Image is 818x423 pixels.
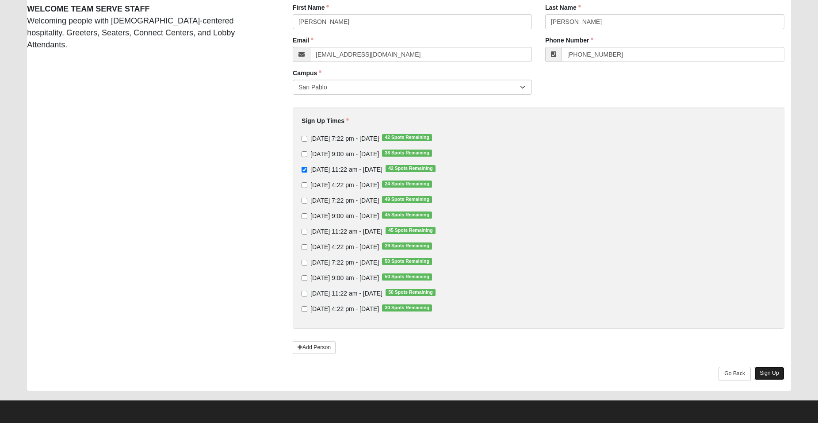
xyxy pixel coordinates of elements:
[310,290,382,297] span: [DATE] 11:22 am - [DATE]
[302,244,307,250] input: [DATE] 4:22 pm - [DATE]29 Spots Remaining
[386,289,436,296] span: 50 Spots Remaining
[545,3,581,12] label: Last Name
[302,167,307,173] input: [DATE] 11:22 am - [DATE]42 Spots Remaining
[382,242,432,250] span: 29 Spots Remaining
[382,273,432,281] span: 50 Spots Remaining
[302,151,307,157] input: [DATE] 9:00 am - [DATE]38 Spots Remaining
[293,36,313,45] label: Email
[27,4,149,13] strong: WELCOME TEAM SERVE STAFF
[302,116,349,125] label: Sign Up Times
[310,166,382,173] span: [DATE] 11:22 am - [DATE]
[302,213,307,219] input: [DATE] 9:00 am - [DATE]45 Spots Remaining
[302,198,307,204] input: [DATE] 7:22 pm - [DATE]49 Spots Remaining
[754,367,784,380] a: Sign Up
[382,304,432,311] span: 30 Spots Remaining
[302,229,307,235] input: [DATE] 11:22 am - [DATE]45 Spots Remaining
[382,211,432,219] span: 45 Spots Remaining
[310,135,379,142] span: [DATE] 7:22 pm - [DATE]
[293,69,321,77] label: Campus
[302,306,307,312] input: [DATE] 4:22 pm - [DATE]30 Spots Remaining
[310,259,379,266] span: [DATE] 7:22 pm - [DATE]
[382,196,432,203] span: 49 Spots Remaining
[719,367,751,381] a: Go Back
[382,150,432,157] span: 38 Spots Remaining
[382,181,432,188] span: 24 Spots Remaining
[302,275,307,281] input: [DATE] 9:00 am - [DATE]50 Spots Remaining
[310,243,379,250] span: [DATE] 4:22 pm - [DATE]
[310,212,379,219] span: [DATE] 9:00 am - [DATE]
[310,197,379,204] span: [DATE] 7:22 pm - [DATE]
[302,136,307,142] input: [DATE] 7:22 pm - [DATE]42 Spots Remaining
[382,134,432,141] span: 42 Spots Remaining
[310,305,379,312] span: [DATE] 4:22 pm - [DATE]
[20,3,279,51] div: Welcoming people with [DEMOGRAPHIC_DATA]-centered hospitality. Greeters, Seaters, Connect Centers...
[302,182,307,188] input: [DATE] 4:22 pm - [DATE]24 Spots Remaining
[310,181,379,188] span: [DATE] 4:22 pm - [DATE]
[293,341,336,354] a: Add Person
[310,150,379,158] span: [DATE] 9:00 am - [DATE]
[302,260,307,265] input: [DATE] 7:22 pm - [DATE]50 Spots Remaining
[545,36,594,45] label: Phone Number
[386,165,436,172] span: 42 Spots Remaining
[386,227,436,234] span: 45 Spots Remaining
[302,291,307,296] input: [DATE] 11:22 am - [DATE]50 Spots Remaining
[310,228,382,235] span: [DATE] 11:22 am - [DATE]
[310,274,379,281] span: [DATE] 9:00 am - [DATE]
[382,258,432,265] span: 50 Spots Remaining
[293,3,329,12] label: First Name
